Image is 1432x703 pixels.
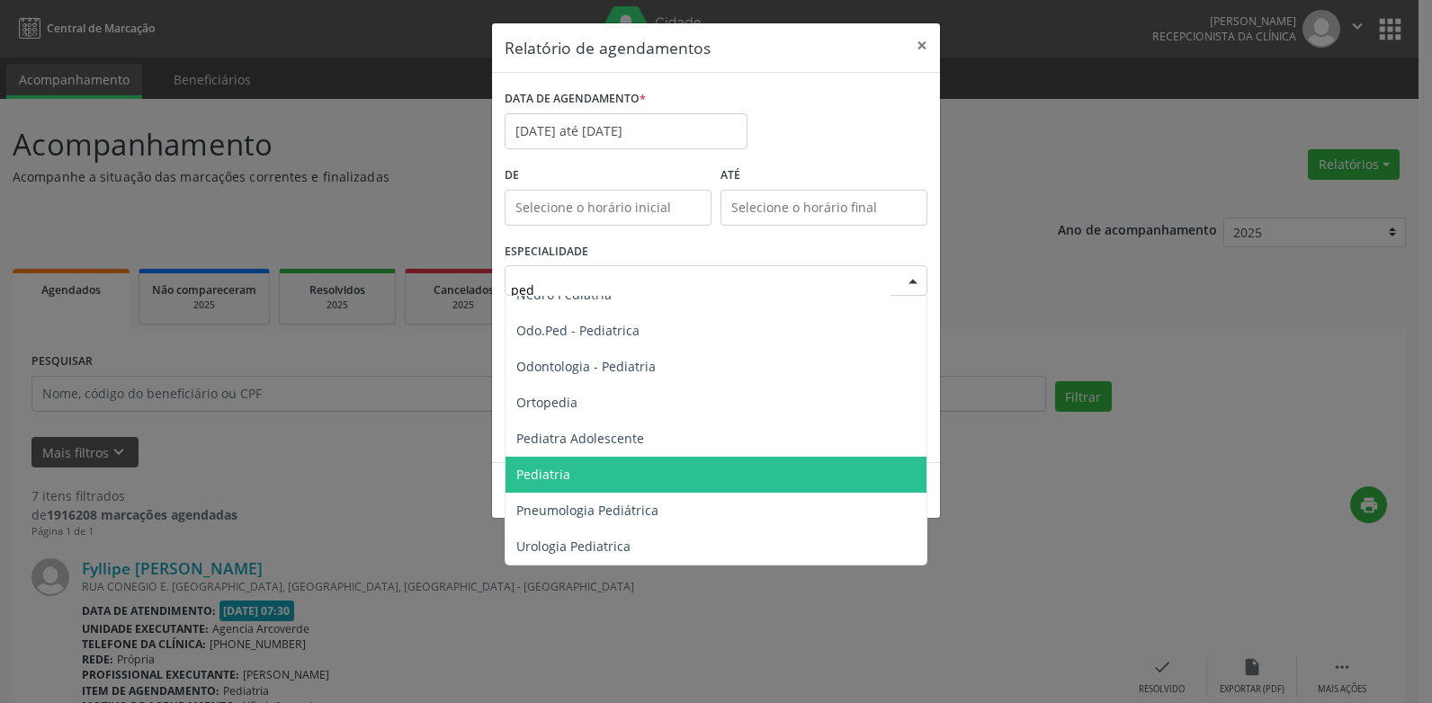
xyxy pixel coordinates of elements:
[516,430,644,447] span: Pediatra Adolescente
[511,271,891,307] input: Seleciona uma especialidade
[720,162,927,190] label: ATÉ
[516,394,577,411] span: Ortopedia
[505,85,646,113] label: DATA DE AGENDAMENTO
[516,538,631,555] span: Urologia Pediatrica
[516,358,656,375] span: Odontologia - Pediatria
[904,23,940,67] button: Close
[720,190,927,226] input: Selecione o horário final
[516,322,640,339] span: Odo.Ped - Pediatrica
[516,502,658,519] span: Pneumologia Pediátrica
[505,238,588,266] label: ESPECIALIDADE
[516,466,570,483] span: Pediatria
[505,36,711,59] h5: Relatório de agendamentos
[505,190,712,226] input: Selecione o horário inicial
[505,162,712,190] label: De
[505,113,747,149] input: Selecione uma data ou intervalo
